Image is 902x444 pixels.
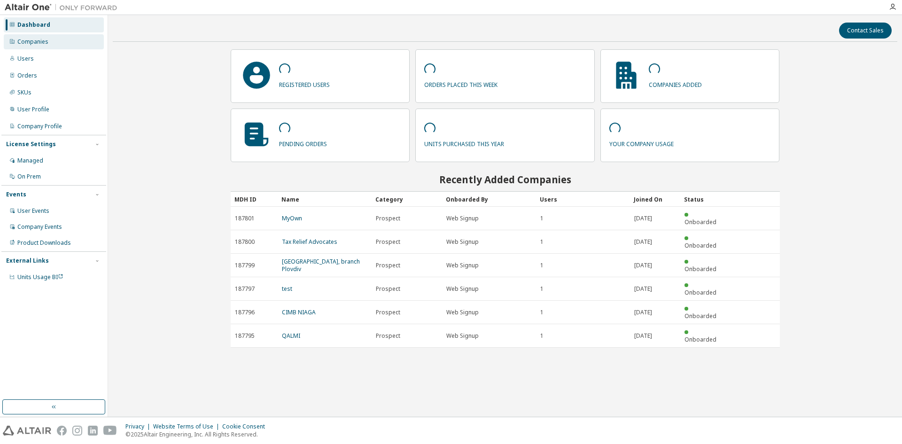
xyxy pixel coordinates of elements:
[17,89,31,96] div: SKUs
[634,285,652,293] span: [DATE]
[540,215,544,222] span: 1
[540,262,544,269] span: 1
[446,192,532,207] div: Onboarded By
[446,309,479,316] span: Web Signup
[17,207,49,215] div: User Events
[540,285,544,293] span: 1
[540,238,544,246] span: 1
[17,223,62,231] div: Company Events
[376,238,400,246] span: Prospect
[235,332,255,340] span: 187795
[446,215,479,222] span: Web Signup
[376,309,400,316] span: Prospect
[279,137,327,148] p: pending orders
[88,426,98,436] img: linkedin.svg
[634,262,652,269] span: [DATE]
[235,309,255,316] span: 187796
[634,332,652,340] span: [DATE]
[6,257,49,265] div: External Links
[153,423,222,430] div: Website Terms of Use
[17,239,71,247] div: Product Downloads
[376,262,400,269] span: Prospect
[684,335,716,343] span: Onboarded
[103,426,117,436] img: youtube.svg
[446,262,479,269] span: Web Signup
[234,192,274,207] div: MDH ID
[684,192,723,207] div: Status
[424,78,498,89] p: orders placed this week
[282,257,360,273] a: [GEOGRAPHIC_DATA], branch Plovdiv
[17,55,34,62] div: Users
[376,285,400,293] span: Prospect
[684,218,716,226] span: Onboarded
[235,215,255,222] span: 187801
[17,157,43,164] div: Managed
[375,192,438,207] div: Category
[376,332,400,340] span: Prospect
[446,285,479,293] span: Web Signup
[649,78,702,89] p: companies added
[282,332,300,340] a: QALMI
[6,140,56,148] div: License Settings
[634,238,652,246] span: [DATE]
[634,215,652,222] span: [DATE]
[282,308,316,316] a: CIMB NIAGA
[17,123,62,130] div: Company Profile
[376,215,400,222] span: Prospect
[72,426,82,436] img: instagram.svg
[281,192,368,207] div: Name
[222,423,271,430] div: Cookie Consent
[17,173,41,180] div: On Prem
[609,137,674,148] p: your company usage
[231,173,780,186] h2: Recently Added Companies
[634,309,652,316] span: [DATE]
[540,332,544,340] span: 1
[279,78,330,89] p: registered users
[540,192,626,207] div: Users
[282,238,337,246] a: Tax Relief Advocates
[6,191,26,198] div: Events
[446,238,479,246] span: Web Signup
[235,238,255,246] span: 187800
[446,332,479,340] span: Web Signup
[282,285,292,293] a: test
[17,72,37,79] div: Orders
[57,426,67,436] img: facebook.svg
[540,309,544,316] span: 1
[17,38,48,46] div: Companies
[839,23,892,39] button: Contact Sales
[684,312,716,320] span: Onboarded
[684,288,716,296] span: Onboarded
[17,21,50,29] div: Dashboard
[684,265,716,273] span: Onboarded
[5,3,122,12] img: Altair One
[424,137,504,148] p: units purchased this year
[684,241,716,249] span: Onboarded
[235,262,255,269] span: 187799
[3,426,51,436] img: altair_logo.svg
[235,285,255,293] span: 187797
[282,214,302,222] a: MyOwn
[17,273,63,281] span: Units Usage BI
[125,423,153,430] div: Privacy
[17,106,49,113] div: User Profile
[125,430,271,438] p: © 2025 Altair Engineering, Inc. All Rights Reserved.
[634,192,676,207] div: Joined On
